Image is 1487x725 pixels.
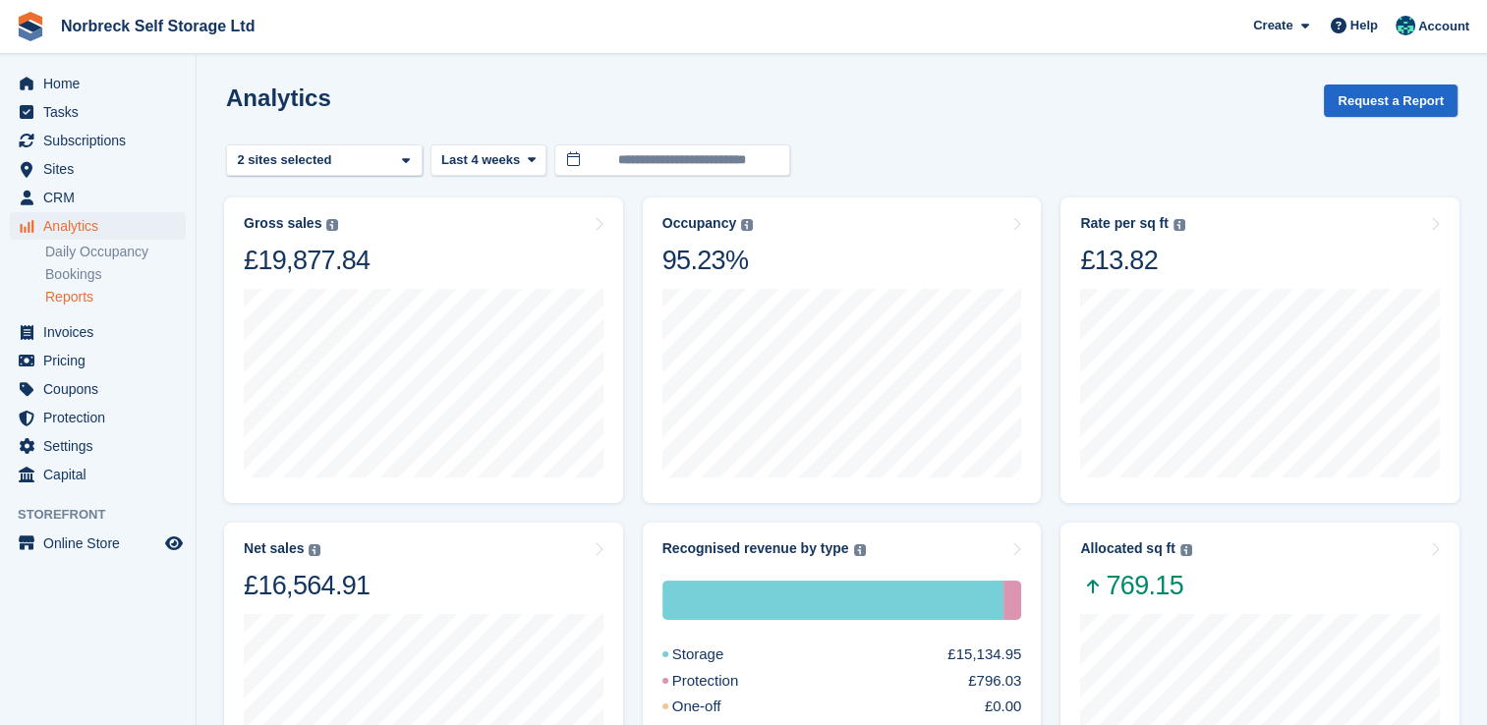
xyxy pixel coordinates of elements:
div: £19,877.84 [244,244,370,277]
span: Invoices [43,318,161,346]
a: menu [10,461,186,488]
div: Protection [1003,581,1021,620]
img: icon-info-grey-7440780725fd019a000dd9b08b2336e03edf1995a4989e88bcd33f0948082b44.svg [1173,219,1185,231]
div: Recognised revenue by type [662,540,849,557]
span: Pricing [43,347,161,374]
img: icon-info-grey-7440780725fd019a000dd9b08b2336e03edf1995a4989e88bcd33f0948082b44.svg [854,544,866,556]
button: Last 4 weeks [430,144,546,177]
span: Online Store [43,530,161,557]
div: £13.82 [1080,244,1184,277]
a: Preview store [162,531,186,555]
div: Protection [662,670,786,693]
div: Storage [662,581,1003,620]
span: Account [1418,17,1469,36]
a: menu [10,98,186,126]
span: Storefront [18,505,196,525]
span: Last 4 weeks [441,150,520,170]
div: Gross sales [244,215,321,232]
span: Settings [43,432,161,460]
div: £16,564.91 [244,569,370,602]
img: icon-info-grey-7440780725fd019a000dd9b08b2336e03edf1995a4989e88bcd33f0948082b44.svg [1180,544,1192,556]
a: menu [10,347,186,374]
a: menu [10,155,186,183]
img: Sally King [1396,16,1415,35]
div: 95.23% [662,244,753,277]
a: menu [10,530,186,557]
span: Tasks [43,98,161,126]
span: Capital [43,461,161,488]
span: Coupons [43,375,161,403]
div: £0.00 [985,696,1022,718]
div: Allocated sq ft [1080,540,1174,557]
a: Norbreck Self Storage Ltd [53,10,262,42]
img: icon-info-grey-7440780725fd019a000dd9b08b2336e03edf1995a4989e88bcd33f0948082b44.svg [309,544,320,556]
div: Storage [662,643,772,666]
div: Net sales [244,540,304,557]
a: Daily Occupancy [45,243,186,261]
span: CRM [43,184,161,211]
h2: Analytics [226,84,331,111]
a: menu [10,375,186,403]
a: menu [10,212,186,240]
div: Occupancy [662,215,736,232]
span: Protection [43,404,161,431]
div: One-off [662,696,769,718]
a: Bookings [45,265,186,284]
div: £796.03 [968,670,1021,693]
a: menu [10,127,186,154]
a: menu [10,404,186,431]
span: Sites [43,155,161,183]
span: Home [43,70,161,97]
span: Help [1350,16,1378,35]
a: menu [10,432,186,460]
img: icon-info-grey-7440780725fd019a000dd9b08b2336e03edf1995a4989e88bcd33f0948082b44.svg [326,219,338,231]
a: Reports [45,288,186,307]
div: Rate per sq ft [1080,215,1168,232]
img: icon-info-grey-7440780725fd019a000dd9b08b2336e03edf1995a4989e88bcd33f0948082b44.svg [741,219,753,231]
span: 769.15 [1080,569,1191,602]
img: stora-icon-8386f47178a22dfd0bd8f6a31ec36ba5ce8667c1dd55bd0f319d3a0aa187defe.svg [16,12,45,41]
a: menu [10,318,186,346]
div: 2 sites selected [234,150,339,170]
button: Request a Report [1324,84,1458,117]
span: Subscriptions [43,127,161,154]
span: Analytics [43,212,161,240]
a: menu [10,184,186,211]
a: menu [10,70,186,97]
div: £15,134.95 [947,643,1021,666]
span: Create [1253,16,1292,35]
